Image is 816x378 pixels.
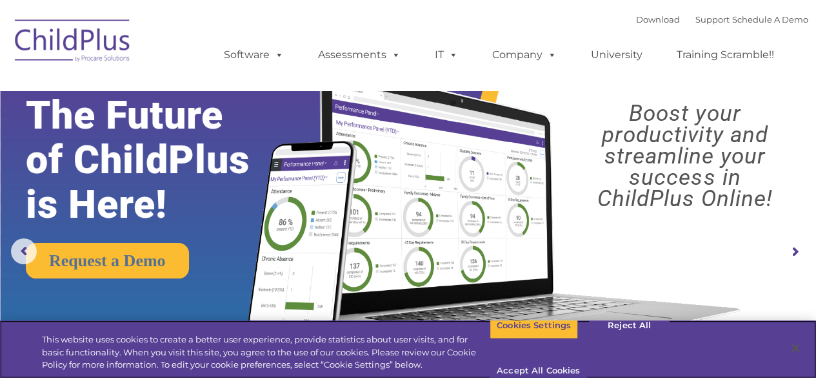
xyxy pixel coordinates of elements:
[664,42,787,68] a: Training Scramble!!
[42,333,490,372] div: This website uses cookies to create a better user experience, provide statistics about user visit...
[589,312,670,339] button: Reject All
[636,14,808,25] font: |
[490,312,578,339] button: Cookies Settings
[305,42,413,68] a: Assessments
[636,14,680,25] a: Download
[211,42,297,68] a: Software
[422,42,471,68] a: IT
[26,243,189,278] a: Request a Demo
[695,14,730,25] a: Support
[732,14,808,25] a: Schedule A Demo
[179,138,234,148] span: Phone number
[26,93,286,227] rs-layer: The Future of ChildPlus is Here!
[8,10,137,75] img: ChildPlus by Procare Solutions
[781,334,810,362] button: Close
[564,103,806,209] rs-layer: Boost your productivity and streamline your success in ChildPlus Online!
[179,85,219,95] span: Last name
[578,42,655,68] a: University
[479,42,570,68] a: Company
